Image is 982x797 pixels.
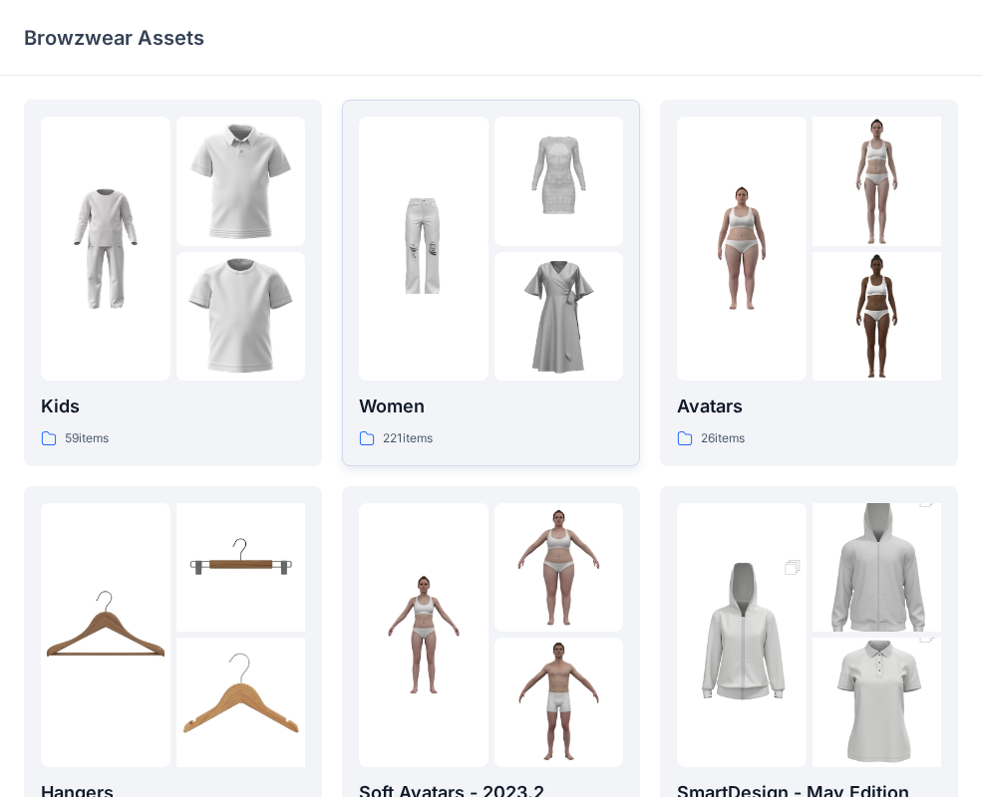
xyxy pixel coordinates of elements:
img: folder 2 [813,470,942,664]
img: folder 2 [176,503,306,633]
img: folder 1 [359,570,489,699]
p: 59 items [65,428,109,449]
img: folder 1 [677,184,807,314]
img: folder 3 [494,638,624,767]
img: folder 2 [176,117,306,246]
img: folder 1 [41,184,170,314]
img: folder 1 [677,538,807,731]
a: folder 1folder 2folder 3Women221items [342,100,640,466]
img: folder 2 [813,117,942,246]
p: 26 items [701,428,745,449]
a: folder 1folder 2folder 3Kids59items [24,100,322,466]
p: Browzwear Assets [24,24,204,52]
img: folder 3 [494,252,624,382]
img: folder 2 [494,503,624,633]
img: folder 3 [176,252,306,382]
img: folder 1 [359,184,489,314]
a: folder 1folder 2folder 3Avatars26items [660,100,958,466]
img: folder 1 [41,570,170,699]
p: 221 items [383,428,433,449]
p: Kids [41,393,305,420]
img: folder 2 [494,117,624,246]
p: Women [359,393,623,420]
img: folder 3 [176,638,306,767]
p: Avatars [677,393,941,420]
img: folder 3 [813,252,942,382]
